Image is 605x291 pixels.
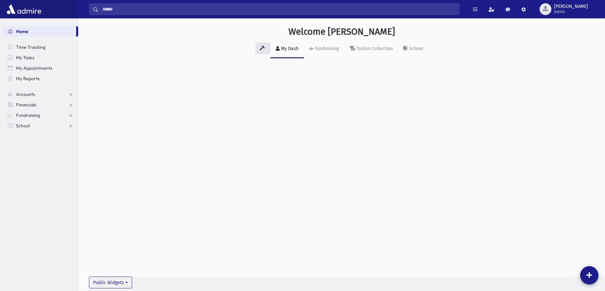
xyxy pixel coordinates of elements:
div: School [408,46,423,51]
h3: Welcome [PERSON_NAME] [288,26,395,37]
a: My Dash [270,40,304,58]
span: School [16,123,30,129]
span: Time Tracking [16,44,45,50]
span: [PERSON_NAME] [554,4,588,9]
a: School [3,120,78,131]
a: Fundraising [304,40,344,58]
span: Fundraising [16,112,40,118]
a: Tuition Collection [344,40,398,58]
a: Time Tracking [3,42,78,52]
span: My Tasks [16,55,34,61]
span: Financials [16,102,36,108]
a: School [398,40,428,58]
a: Financials [3,100,78,110]
div: Fundraising [314,46,339,51]
span: Accounts [16,91,35,97]
a: My Appointments [3,63,78,73]
span: Admin [554,9,588,14]
span: My Reports [16,76,40,82]
a: My Tasks [3,52,78,63]
a: Fundraising [3,110,78,120]
a: Home [3,26,76,37]
span: My Appointments [16,65,52,71]
div: My Dash [280,46,299,51]
div: Tuition Collection [355,46,393,51]
a: My Reports [3,73,78,84]
input: Search [98,3,459,15]
span: Home [16,28,28,34]
a: Accounts [3,89,78,100]
button: Public Widgets [89,277,132,288]
img: AdmirePro [5,3,43,16]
